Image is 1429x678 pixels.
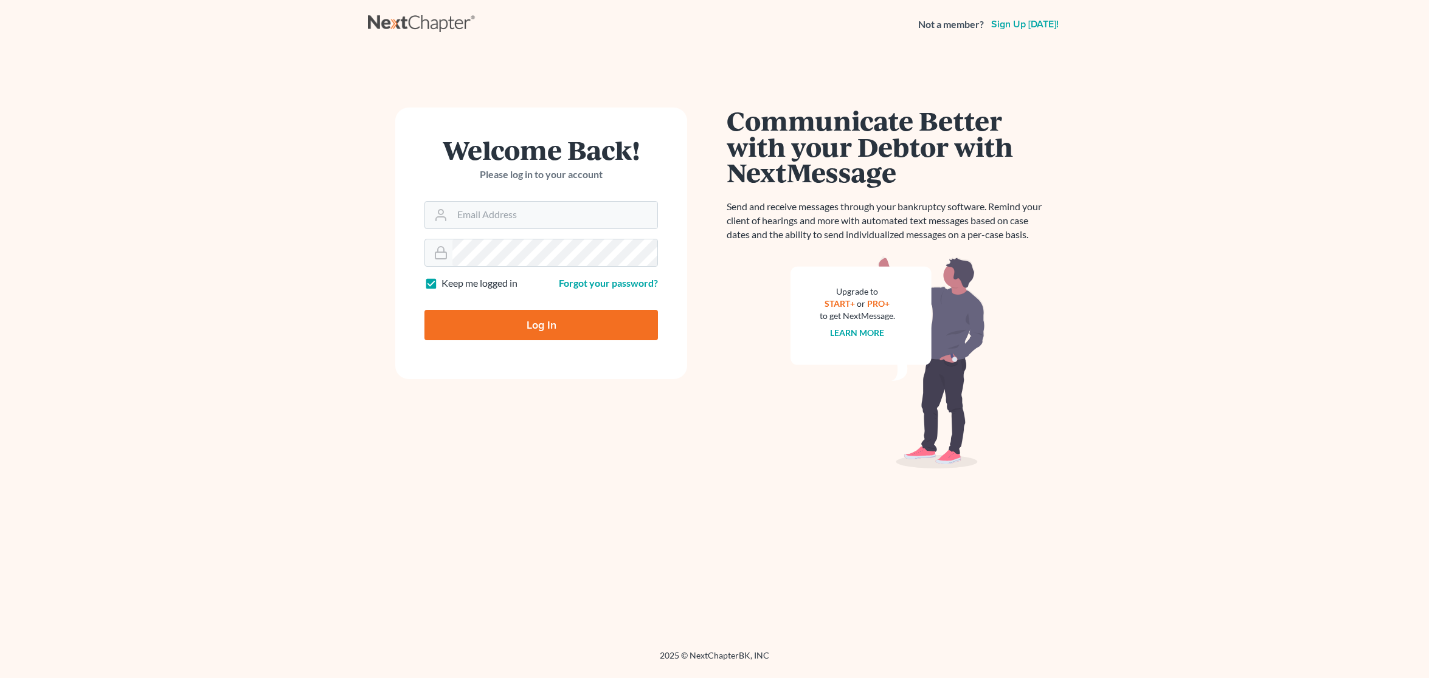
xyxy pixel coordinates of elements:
[424,168,658,182] p: Please log in to your account
[989,19,1061,29] a: Sign up [DATE]!
[868,298,890,309] a: PRO+
[424,310,658,340] input: Log In
[727,200,1049,242] p: Send and receive messages through your bankruptcy software. Remind your client of hearings and mo...
[831,327,885,338] a: Learn more
[857,298,866,309] span: or
[727,108,1049,185] h1: Communicate Better with your Debtor with NextMessage
[791,256,985,469] img: nextmessage_bg-59042aed3d76b12b5cd301f8e5b87938c9018125f34e5fa2b7a6b67550977c72.svg
[452,202,657,228] input: Email Address
[368,649,1061,671] div: 2025 © NextChapterBK, INC
[918,18,984,32] strong: Not a member?
[441,276,517,290] label: Keep me logged in
[559,277,658,289] a: Forgot your password?
[825,298,856,309] a: START+
[424,137,658,163] h1: Welcome Back!
[820,286,895,298] div: Upgrade to
[820,310,895,322] div: to get NextMessage.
